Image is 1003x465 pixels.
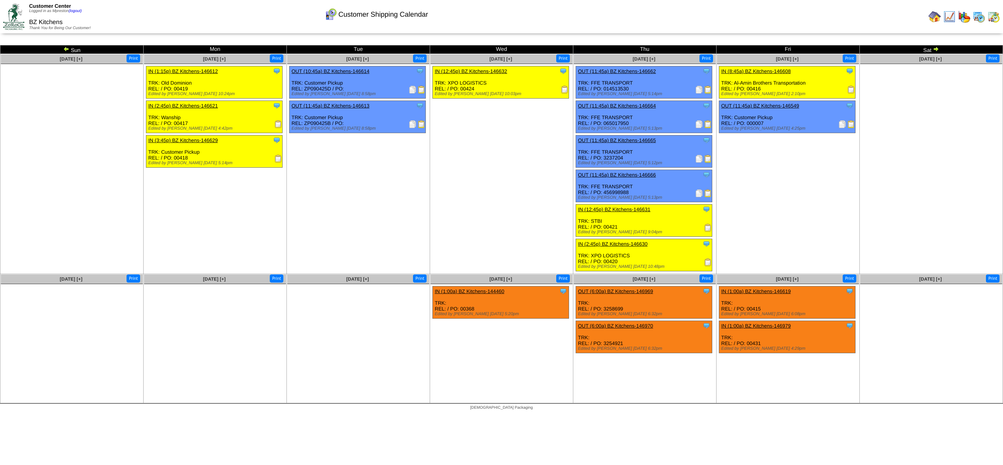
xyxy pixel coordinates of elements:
div: Edited by [PERSON_NAME] [DATE] 5:12pm [578,161,712,165]
div: Edited by [PERSON_NAME] [DATE] 2:10pm [721,92,855,96]
span: [DATE] [+] [776,276,798,282]
button: Print [843,54,856,62]
a: OUT (6:00a) BZ Kitchens-146969 [578,288,653,294]
img: Tooltip [703,287,710,295]
img: Tooltip [846,102,854,109]
button: Print [699,54,713,62]
div: TRK: STBI REL: / PO: 00421 [576,205,712,237]
img: Receiving Document [847,86,855,94]
a: IN (1:00a) BZ Kitchens-146619 [721,288,791,294]
div: Edited by [PERSON_NAME] [DATE] 10:24pm [148,92,282,96]
div: Edited by [PERSON_NAME] [DATE] 8:58pm [292,126,425,131]
div: Edited by [PERSON_NAME] [DATE] 5:13pm [578,195,712,200]
div: Edited by [PERSON_NAME] [DATE] 4:42pm [148,126,282,131]
div: TRK: REL: / PO: 00415 [719,286,855,319]
a: [DATE] [+] [346,276,369,282]
a: [DATE] [+] [633,56,655,62]
span: Thank You for Being Our Customer! [29,26,91,30]
img: Tooltip [703,136,710,144]
div: Edited by [PERSON_NAME] [DATE] 5:14pm [578,92,712,96]
div: TRK: Old Dominion REL: / PO: 00419 [146,66,283,99]
a: IN (2:45p) BZ Kitchens-146630 [578,241,647,247]
img: arrowleft.gif [63,46,69,52]
a: OUT (6:00a) BZ Kitchens-146970 [578,323,653,329]
div: Edited by [PERSON_NAME] [DATE] 6:32pm [578,346,712,351]
span: [DEMOGRAPHIC_DATA] Packaging [470,406,533,410]
td: Sat [860,45,1003,54]
a: OUT (11:45a) BZ Kitchens-146549 [721,103,799,109]
a: IN (3:45p) BZ Kitchens-146629 [148,137,218,143]
button: Print [986,274,1000,283]
div: TRK: XPO LOGISTICS REL: / PO: 00424 [433,66,569,99]
img: Packing Slip [695,189,703,197]
div: Edited by [PERSON_NAME] [DATE] 6:32pm [578,312,712,316]
img: Bill of Lading [418,86,425,94]
div: TRK: FFE TRANSPORT REL: / PO: 065017950 [576,101,712,133]
div: TRK: REL: / PO: 3258699 [576,286,712,319]
img: Bill of Lading [418,120,425,128]
img: Tooltip [846,322,854,330]
div: TRK: FFE TRANSPORT REL: / PO: 456998988 [576,170,712,202]
div: TRK: Customer Pickup REL: / PO: 00418 [146,135,283,168]
a: OUT (11:45a) BZ Kitchens-146613 [292,103,370,109]
td: Wed [430,45,573,54]
img: Tooltip [703,240,710,248]
div: TRK: Al-Amin Brothers Transportation REL: / PO: 00416 [719,66,855,99]
a: [DATE] [+] [346,56,369,62]
button: Print [270,274,283,283]
img: Receiving Document [561,86,569,94]
img: calendarprod.gif [973,10,985,23]
img: Tooltip [703,322,710,330]
span: Customer Shipping Calendar [338,10,428,19]
img: Tooltip [559,287,567,295]
img: Bill of Lading [847,120,855,128]
td: Thu [573,45,717,54]
td: Mon [144,45,287,54]
a: IN (8:45a) BZ Kitchens-146608 [721,68,791,74]
span: [DATE] [+] [60,56,82,62]
a: [DATE] [+] [919,56,942,62]
div: TRK: XPO LOGISTICS REL: / PO: 00420 [576,239,712,271]
img: Receiving Document [704,224,712,232]
img: Tooltip [273,102,281,109]
img: line_graph.gif [943,10,956,23]
a: OUT (10:45a) BZ Kitchens-146614 [292,68,370,74]
span: Customer Center [29,3,71,9]
img: Tooltip [846,287,854,295]
span: [DATE] [+] [203,276,226,282]
a: [DATE] [+] [633,276,655,282]
span: [DATE] [+] [489,276,512,282]
img: Tooltip [703,205,710,213]
img: Tooltip [703,171,710,179]
div: Edited by [PERSON_NAME] [DATE] 5:14pm [148,161,282,165]
img: arrowright.gif [933,46,939,52]
button: Print [556,54,570,62]
button: Print [127,54,140,62]
div: Edited by [PERSON_NAME] [DATE] 4:25pm [721,126,855,131]
button: Print [843,274,856,283]
img: Receiving Document [274,120,282,128]
a: IN (2:45p) BZ Kitchens-146621 [148,103,218,109]
a: IN (12:45p) BZ Kitchens-146632 [435,68,507,74]
div: Edited by [PERSON_NAME] [DATE] 6:08pm [721,312,855,316]
a: [DATE] [+] [489,56,512,62]
img: Receiving Document [704,259,712,266]
img: calendarcustomer.gif [324,8,337,21]
a: IN (1:00a) BZ Kitchens-144460 [435,288,504,294]
div: Edited by [PERSON_NAME] [DATE] 9:04pm [578,230,712,234]
button: Print [413,54,427,62]
img: Bill of Lading [704,86,712,94]
a: [DATE] [+] [203,56,226,62]
img: Packing Slip [695,86,703,94]
div: TRK: REL: / PO: 00368 [433,286,569,319]
img: Tooltip [559,67,567,75]
button: Print [413,274,427,283]
img: graph.gif [958,10,970,23]
div: TRK: Customer Pickup REL: ZP090425D / PO: [290,66,426,99]
img: calendarinout.gif [987,10,1000,23]
img: Packing Slip [409,120,416,128]
div: TRK: Customer Pickup REL: / PO: 000007 [719,101,855,133]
